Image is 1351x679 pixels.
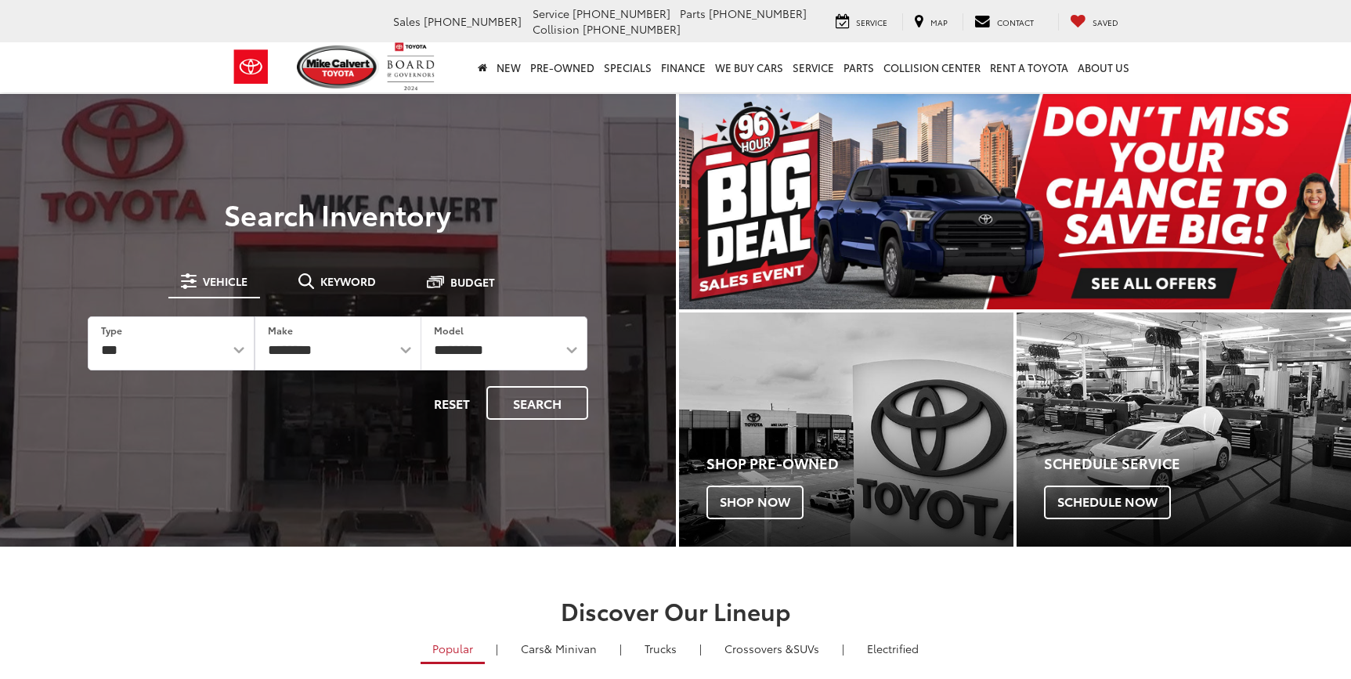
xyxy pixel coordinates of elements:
label: Make [268,323,293,337]
img: Mike Calvert Toyota [297,45,380,88]
span: Budget [450,276,495,287]
span: Saved [1093,16,1118,28]
a: Shop Pre-Owned Shop Now [679,312,1013,547]
span: Map [930,16,948,28]
span: [PHONE_NUMBER] [583,21,681,37]
span: Sales [393,13,421,29]
a: Home [473,42,492,92]
a: Schedule Service Schedule Now [1017,312,1351,547]
a: Specials [599,42,656,92]
a: Pre-Owned [526,42,599,92]
h4: Shop Pre-Owned [706,456,1013,471]
li: | [838,641,848,656]
li: | [616,641,626,656]
span: & Minivan [544,641,597,656]
a: New [492,42,526,92]
span: Schedule Now [1044,486,1171,518]
a: Finance [656,42,710,92]
a: SUVs [713,635,831,662]
span: [PHONE_NUMBER] [424,13,522,29]
a: Contact [963,13,1046,31]
span: [PHONE_NUMBER] [573,5,670,21]
a: My Saved Vehicles [1058,13,1130,31]
a: Collision Center [879,42,985,92]
a: Electrified [855,635,930,662]
label: Model [434,323,464,337]
span: [PHONE_NUMBER] [709,5,807,21]
a: Rent a Toyota [985,42,1073,92]
a: Service [788,42,839,92]
span: Service [856,16,887,28]
span: Collision [533,21,580,37]
a: Cars [509,635,609,662]
span: Crossovers & [724,641,793,656]
h3: Search Inventory [66,198,610,229]
a: Service [824,13,899,31]
label: Type [101,323,122,337]
img: Toyota [222,42,280,92]
span: Vehicle [203,276,247,287]
a: Trucks [633,635,688,662]
h4: Schedule Service [1044,456,1351,471]
a: About Us [1073,42,1134,92]
a: Map [902,13,959,31]
button: Reset [421,386,483,420]
span: Service [533,5,569,21]
button: Search [486,386,588,420]
li: | [492,641,502,656]
a: WE BUY CARS [710,42,788,92]
div: Toyota [679,312,1013,547]
span: Parts [680,5,706,21]
h2: Discover Our Lineup [124,598,1228,623]
div: Toyota [1017,312,1351,547]
a: Popular [421,635,485,664]
span: Keyword [320,276,376,287]
span: Contact [997,16,1034,28]
span: Shop Now [706,486,804,518]
li: | [695,641,706,656]
a: Parts [839,42,879,92]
